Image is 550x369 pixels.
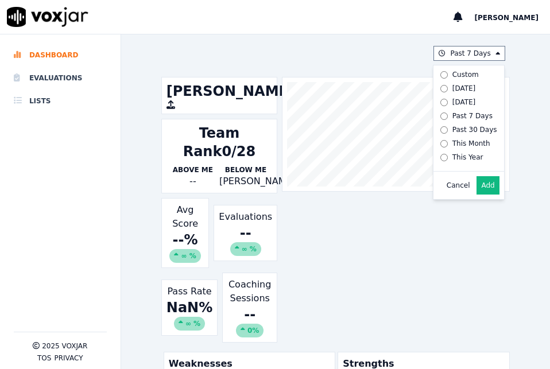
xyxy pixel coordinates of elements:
h1: [PERSON_NAME] [166,82,272,100]
button: Cancel [447,181,470,190]
div: ∞ % [230,242,261,256]
div: [DATE] [452,84,476,93]
a: Lists [14,90,107,112]
p: [PERSON_NAME] [219,174,272,188]
button: Add [477,176,499,195]
div: Avg Score [161,198,210,268]
button: TOS [37,354,51,363]
div: Coaching Sessions [222,273,277,343]
input: Custom [440,71,448,79]
div: [DATE] [452,98,476,107]
button: [PERSON_NAME] [474,10,550,24]
div: -- [227,305,272,337]
div: -- [219,224,272,256]
div: Past 30 Days [452,125,497,134]
input: Past 30 Days [440,126,448,134]
a: Dashboard [14,44,107,67]
a: Evaluations [14,67,107,90]
input: This Month [440,140,448,147]
div: -- [166,174,219,188]
input: This Year [440,154,448,161]
div: ∞ % [174,317,205,331]
span: [PERSON_NAME] [474,14,539,22]
img: voxjar logo [7,7,88,27]
div: Past 7 Days [452,111,493,121]
div: Team Rank 0/28 [166,124,272,161]
div: NaN % [166,298,212,331]
div: 0% [236,324,264,337]
input: Past 7 Days [440,112,448,120]
button: Privacy [54,354,83,363]
p: Above Me [166,165,219,174]
div: -- % [166,231,204,263]
button: Past 7 Days Custom [DATE] [DATE] Past 7 Days Past 30 Days This Month This Year Cancel Add [433,46,505,61]
input: [DATE] [440,85,448,92]
input: [DATE] [440,99,448,106]
div: This Month [452,139,490,148]
div: Pass Rate [161,279,218,336]
div: Evaluations [214,205,277,261]
div: This Year [452,153,483,162]
div: ∞ % [169,249,200,263]
p: Below Me [219,165,272,174]
div: Custom [452,70,479,79]
p: 2025 Voxjar [42,341,87,351]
